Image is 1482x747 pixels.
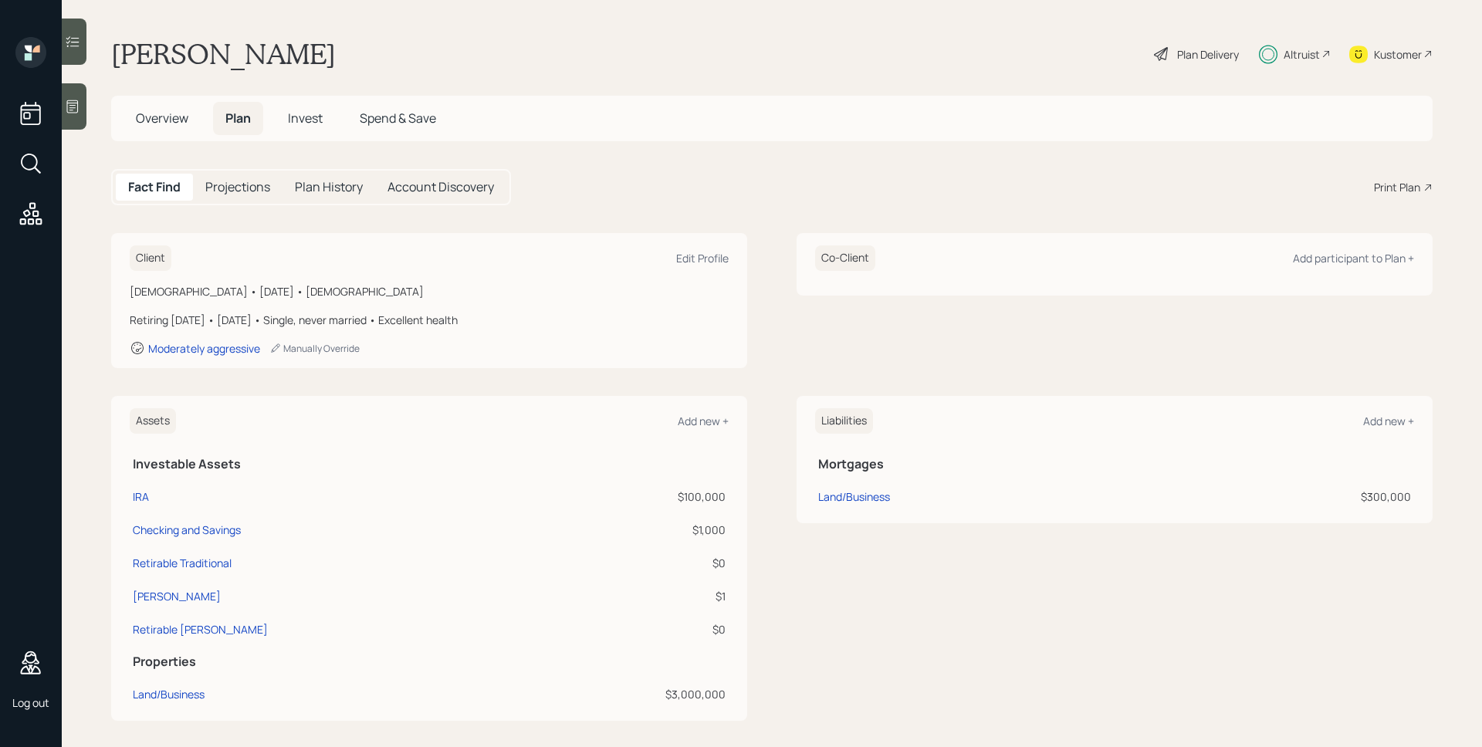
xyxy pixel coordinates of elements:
[815,408,873,434] h6: Liabilities
[128,180,181,194] h5: Fact Find
[133,654,726,669] h5: Properties
[136,110,188,127] span: Overview
[133,488,149,505] div: IRA
[130,283,729,299] div: [DEMOGRAPHIC_DATA] • [DATE] • [DEMOGRAPHIC_DATA]
[269,342,360,355] div: Manually Override
[133,522,241,538] div: Checking and Savings
[818,457,1411,472] h5: Mortgages
[1293,251,1414,265] div: Add participant to Plan +
[133,457,726,472] h5: Investable Assets
[540,555,726,571] div: $0
[540,686,726,702] div: $3,000,000
[678,414,729,428] div: Add new +
[815,245,875,271] h6: Co-Client
[111,37,336,71] h1: [PERSON_NAME]
[676,251,729,265] div: Edit Profile
[205,180,270,194] h5: Projections
[133,588,221,604] div: [PERSON_NAME]
[133,555,232,571] div: Retirable Traditional
[225,110,251,127] span: Plan
[1363,414,1414,428] div: Add new +
[12,695,49,710] div: Log out
[130,312,729,328] div: Retiring [DATE] • [DATE] • Single, never married • Excellent health
[130,245,171,271] h6: Client
[540,522,726,538] div: $1,000
[818,488,890,505] div: Land/Business
[1374,46,1422,63] div: Kustomer
[288,110,323,127] span: Invest
[133,686,205,702] div: Land/Business
[1374,179,1420,195] div: Print Plan
[540,621,726,637] div: $0
[148,341,260,356] div: Moderately aggressive
[1284,46,1320,63] div: Altruist
[540,588,726,604] div: $1
[540,488,726,505] div: $100,000
[133,621,268,637] div: Retirable [PERSON_NAME]
[360,110,436,127] span: Spend & Save
[1177,46,1239,63] div: Plan Delivery
[295,180,363,194] h5: Plan History
[1166,488,1411,505] div: $300,000
[130,408,176,434] h6: Assets
[387,180,494,194] h5: Account Discovery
